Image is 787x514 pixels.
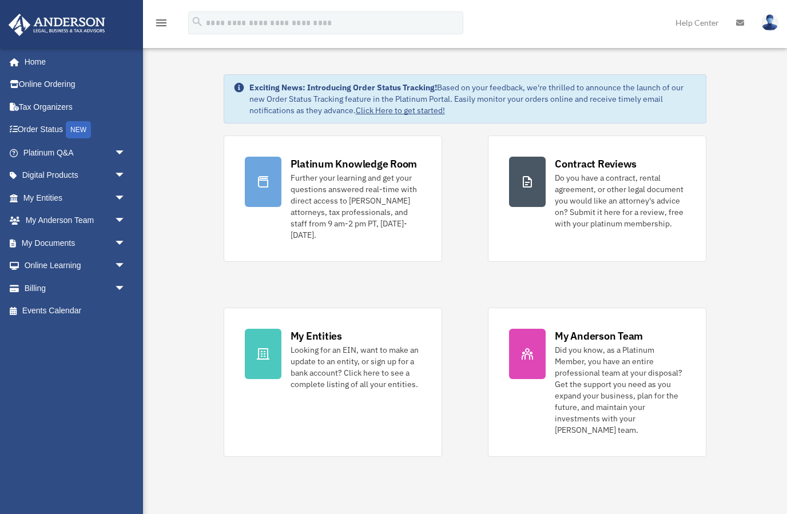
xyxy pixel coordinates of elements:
[191,15,204,28] i: search
[8,95,143,118] a: Tax Organizers
[249,82,437,93] strong: Exciting News: Introducing Order Status Tracking!
[488,136,706,262] a: Contract Reviews Do you have a contract, rental agreement, or other legal document you would like...
[291,172,421,241] div: Further your learning and get your questions answered real-time with direct access to [PERSON_NAM...
[5,14,109,36] img: Anderson Advisors Platinum Portal
[114,254,137,278] span: arrow_drop_down
[249,82,697,116] div: Based on your feedback, we're thrilled to announce the launch of our new Order Status Tracking fe...
[555,329,643,343] div: My Anderson Team
[8,254,143,277] a: Online Learningarrow_drop_down
[114,209,137,233] span: arrow_drop_down
[8,300,143,322] a: Events Calendar
[114,164,137,188] span: arrow_drop_down
[114,186,137,210] span: arrow_drop_down
[8,141,143,164] a: Platinum Q&Aarrow_drop_down
[291,329,342,343] div: My Entities
[224,136,442,262] a: Platinum Knowledge Room Further your learning and get your questions answered real-time with dire...
[8,164,143,187] a: Digital Productsarrow_drop_down
[114,232,137,255] span: arrow_drop_down
[8,209,143,232] a: My Anderson Teamarrow_drop_down
[8,232,143,254] a: My Documentsarrow_drop_down
[114,141,137,165] span: arrow_drop_down
[8,186,143,209] a: My Entitiesarrow_drop_down
[356,105,445,115] a: Click Here to get started!
[114,277,137,300] span: arrow_drop_down
[291,344,421,390] div: Looking for an EIN, want to make an update to an entity, or sign up for a bank account? Click her...
[66,121,91,138] div: NEW
[291,157,418,171] div: Platinum Knowledge Room
[761,14,778,31] img: User Pic
[8,118,143,142] a: Order StatusNEW
[154,16,168,30] i: menu
[488,308,706,457] a: My Anderson Team Did you know, as a Platinum Member, you have an entire professional team at your...
[8,277,143,300] a: Billingarrow_drop_down
[224,308,442,457] a: My Entities Looking for an EIN, want to make an update to an entity, or sign up for a bank accoun...
[555,157,637,171] div: Contract Reviews
[8,50,137,73] a: Home
[555,344,685,436] div: Did you know, as a Platinum Member, you have an entire professional team at your disposal? Get th...
[8,73,143,96] a: Online Ordering
[154,20,168,30] a: menu
[555,172,685,229] div: Do you have a contract, rental agreement, or other legal document you would like an attorney's ad...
